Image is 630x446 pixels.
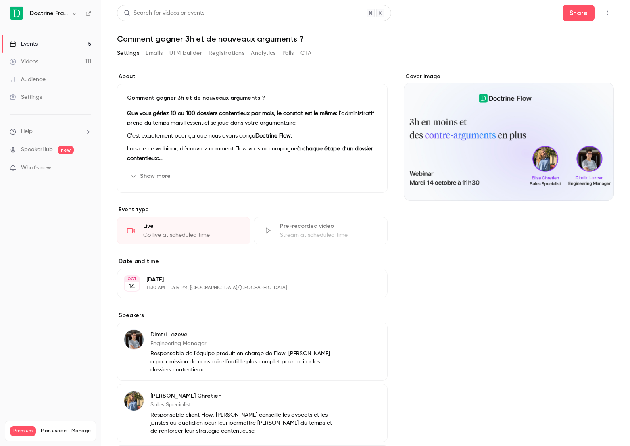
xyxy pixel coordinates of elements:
[21,146,53,154] a: SpeakerHub
[117,34,614,44] h1: Comment gagner 3h et de nouveaux arguments ?
[280,222,377,230] div: Pre-recorded video
[143,222,240,230] div: Live
[404,73,614,201] section: Cover image
[282,47,294,60] button: Polls
[255,133,291,139] strong: Doctrine Flow
[300,47,311,60] button: CTA
[404,73,614,81] label: Cover image
[10,127,91,136] li: help-dropdown-opener
[58,146,74,154] span: new
[127,94,378,102] p: Comment gagner 3h et de nouveaux arguments ?
[117,206,388,214] p: Event type
[117,323,388,381] div: Dimtri LozeveDimtri LozeveEngineering ManagerResponsable de l'équipe produit en charge de Flow, [...
[117,257,388,265] label: Date and time
[127,144,378,163] p: Lors de ce webinar, découvrez comment Flow vous accompagne :
[150,340,335,348] p: Engineering Manager
[563,5,595,21] button: Share
[251,47,276,60] button: Analytics
[21,164,51,172] span: What's new
[150,350,335,374] p: Responsable de l'équipe produit en charge de Flow, [PERSON_NAME] a pour mission de construire l’o...
[280,231,377,239] div: Stream at scheduled time
[125,276,139,282] div: OCT
[127,170,175,183] button: Show more
[41,428,67,434] span: Plan usage
[254,217,387,244] div: Pre-recorded videoStream at scheduled time
[127,108,378,128] p: : l’administratif prend du temps mais l’essentiel se joue dans votre argumentaire.
[169,47,202,60] button: UTM builder
[21,127,33,136] span: Help
[10,58,38,66] div: Videos
[146,285,345,291] p: 11:30 AM - 12:15 PM, [GEOGRAPHIC_DATA]/[GEOGRAPHIC_DATA]
[117,311,388,319] label: Speakers
[10,75,46,83] div: Audience
[150,392,335,400] p: [PERSON_NAME] Chretien
[143,231,240,239] div: Go live at scheduled time
[150,411,335,435] p: Responsable client Flow, [PERSON_NAME] conseille les avocats et les juristes au quotidien pour le...
[10,7,23,20] img: Doctrine France
[117,384,388,442] div: Elisa Chretien[PERSON_NAME] ChretienSales SpecialistResponsable client Flow, [PERSON_NAME] consei...
[127,131,378,141] p: C’est exactement pour ça que nous avons conçu .
[124,391,144,411] img: Elisa Chretien
[81,165,91,172] iframe: Noticeable Trigger
[209,47,244,60] button: Registrations
[146,47,163,60] button: Emails
[124,330,144,349] img: Dimtri Lozeve
[150,331,335,339] p: Dimtri Lozeve
[117,73,388,81] label: About
[30,9,68,17] h6: Doctrine France
[10,426,36,436] span: Premium
[129,282,135,290] p: 14
[117,217,250,244] div: LiveGo live at scheduled time
[146,276,345,284] p: [DATE]
[117,47,139,60] button: Settings
[127,110,336,116] strong: Que vous gériez 10 ou 100 dossiers contentieux par mois, le constat est le même
[71,428,91,434] a: Manage
[10,40,38,48] div: Events
[150,401,335,409] p: Sales Specialist
[10,93,42,101] div: Settings
[124,9,204,17] div: Search for videos or events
